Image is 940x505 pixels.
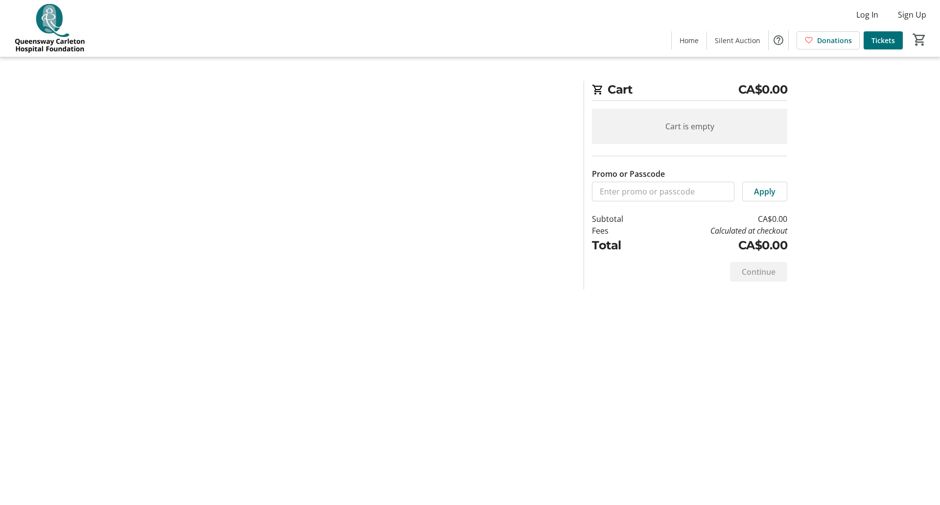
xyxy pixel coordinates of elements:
[715,35,760,46] span: Silent Auction
[890,7,934,23] button: Sign Up
[649,225,787,237] td: Calculated at checkout
[592,237,649,254] td: Total
[856,9,878,21] span: Log In
[742,182,787,201] button: Apply
[649,213,787,225] td: CA$0.00
[672,31,706,49] a: Home
[592,225,649,237] td: Fees
[797,31,860,49] a: Donations
[754,186,775,197] span: Apply
[817,35,852,46] span: Donations
[738,81,788,98] span: CA$0.00
[864,31,903,49] a: Tickets
[6,4,93,53] img: QCH Foundation's Logo
[911,31,928,48] button: Cart
[769,30,788,50] button: Help
[592,168,665,180] label: Promo or Passcode
[592,81,787,101] h2: Cart
[848,7,886,23] button: Log In
[592,182,734,201] input: Enter promo or passcode
[871,35,895,46] span: Tickets
[707,31,768,49] a: Silent Auction
[592,213,649,225] td: Subtotal
[898,9,926,21] span: Sign Up
[649,237,787,254] td: CA$0.00
[680,35,699,46] span: Home
[592,109,787,144] div: Cart is empty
